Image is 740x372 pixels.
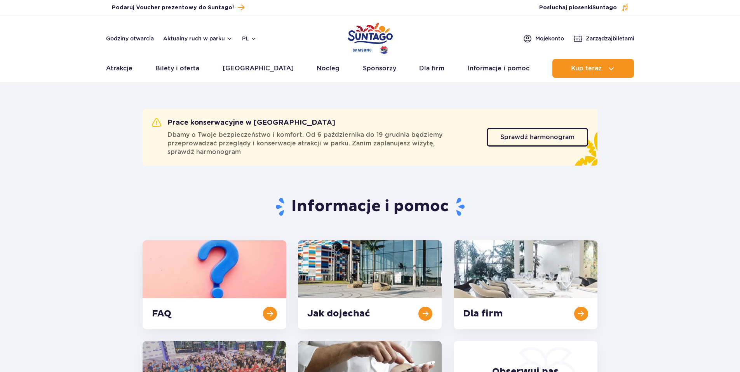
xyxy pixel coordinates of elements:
button: Aktualny ruch w parku [163,35,233,42]
span: Suntago [592,5,617,10]
a: Zarządzajbiletami [573,34,634,43]
a: Park of Poland [348,19,393,55]
a: Sprawdź harmonogram [487,128,588,147]
a: Podaruj Voucher prezentowy do Suntago! [112,2,244,13]
a: Sponsorzy [363,59,396,78]
a: Bilety i oferta [155,59,199,78]
span: Sprawdź harmonogram [500,134,575,140]
h1: Informacje i pomoc [143,197,597,217]
h2: Prace konserwacyjne w [GEOGRAPHIC_DATA] [152,118,335,127]
span: Kup teraz [571,65,602,72]
a: Atrakcje [106,59,132,78]
span: Posłuchaj piosenki [539,4,617,12]
a: Informacje i pomoc [468,59,529,78]
button: Kup teraz [552,59,634,78]
a: Mojekonto [523,34,564,43]
a: [GEOGRAPHIC_DATA] [223,59,294,78]
span: Zarządzaj biletami [586,35,634,42]
button: pl [242,35,257,42]
a: Godziny otwarcia [106,35,154,42]
span: Dbamy o Twoje bezpieczeństwo i komfort. Od 6 października do 19 grudnia będziemy przeprowadzać pr... [167,131,477,156]
button: Posłuchaj piosenkiSuntago [539,4,629,12]
span: Moje konto [535,35,564,42]
a: Nocleg [317,59,340,78]
span: Podaruj Voucher prezentowy do Suntago! [112,4,234,12]
a: Dla firm [419,59,444,78]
